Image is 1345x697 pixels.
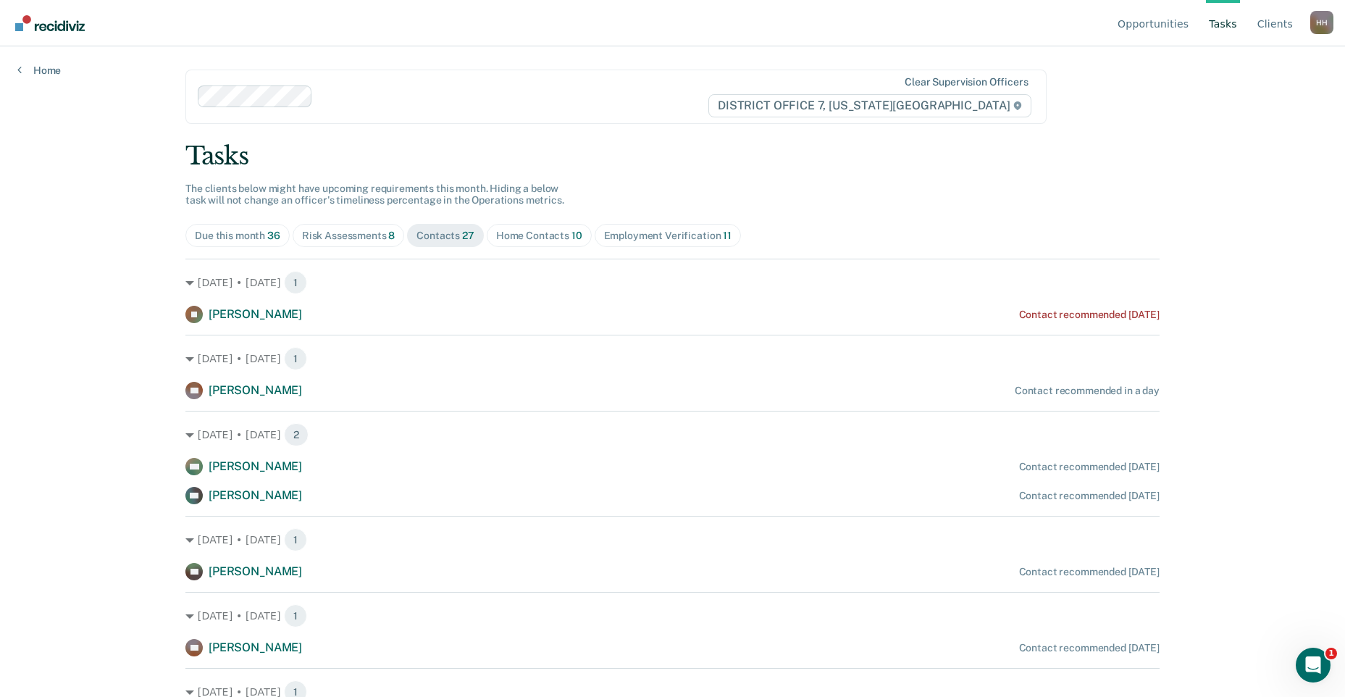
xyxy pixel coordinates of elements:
div: [DATE] • [DATE] 1 [185,528,1160,551]
div: [DATE] • [DATE] 1 [185,347,1160,370]
div: Employment Verification [604,230,732,242]
div: [DATE] • [DATE] 1 [185,271,1160,294]
span: 10 [571,230,582,241]
div: Contact recommended [DATE] [1019,566,1160,578]
span: 1 [1325,648,1337,659]
span: 11 [723,230,732,241]
div: Contact recommended [DATE] [1019,642,1160,654]
span: The clients below might have upcoming requirements this month. Hiding a below task will not chang... [185,183,564,206]
span: DISTRICT OFFICE 7, [US_STATE][GEOGRAPHIC_DATA] [708,94,1031,117]
img: Recidiviz [15,15,85,31]
a: Home [17,64,61,77]
span: [PERSON_NAME] [209,564,302,578]
span: 2 [284,423,309,446]
span: 36 [267,230,280,241]
span: 8 [388,230,395,241]
div: Home Contacts [496,230,582,242]
div: Risk Assessments [302,230,395,242]
span: 1 [284,271,307,294]
div: Tasks [185,141,1160,171]
iframe: Intercom live chat [1296,648,1331,683]
div: [DATE] • [DATE] 1 [185,604,1160,627]
div: Contact recommended [DATE] [1019,461,1160,473]
div: [DATE] • [DATE] 2 [185,423,1160,446]
button: Profile dropdown button [1310,11,1333,34]
div: Contact recommended [DATE] [1019,490,1160,502]
span: [PERSON_NAME] [209,459,302,473]
span: 1 [284,528,307,551]
span: [PERSON_NAME] [209,488,302,502]
span: [PERSON_NAME] [209,383,302,397]
span: 27 [462,230,474,241]
span: [PERSON_NAME] [209,307,302,321]
div: Contact recommended in a day [1015,385,1160,397]
span: 1 [284,347,307,370]
span: 1 [284,604,307,627]
span: [PERSON_NAME] [209,640,302,654]
div: Clear supervision officers [905,76,1028,88]
div: Due this month [195,230,280,242]
div: Contact recommended [DATE] [1019,309,1160,321]
div: Contacts [416,230,474,242]
div: H H [1310,11,1333,34]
